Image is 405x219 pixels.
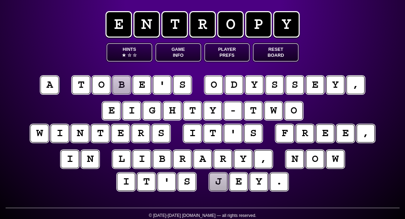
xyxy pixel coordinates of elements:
button: ResetBoard [253,43,299,62]
span: t [161,11,188,38]
puzzle-tile: e [102,101,121,120]
puzzle-tile: s [265,76,284,94]
puzzle-tile: r [213,149,232,168]
puzzle-tile: i [183,124,202,143]
puzzle-tile: , [254,149,273,168]
span: y [273,11,300,38]
puzzle-tile: , [356,124,375,143]
puzzle-tile: n [71,124,89,143]
puzzle-tile: ' [153,76,171,94]
puzzle-tile: r [131,124,150,143]
puzzle-tile: i [132,149,151,168]
puzzle-tile: e [132,76,151,94]
puzzle-tile: e [229,172,248,191]
puzzle-tile: t [91,124,110,143]
puzzle-tile: t [137,172,156,191]
puzzle-tile: o [92,76,111,94]
span: ☆ [127,52,131,58]
puzzle-tile: s [285,76,304,94]
button: Hints★ ☆ ☆ [106,43,152,62]
puzzle-tile: w [30,124,49,143]
puzzle-tile: b [153,149,171,168]
puzzle-tile: w [264,101,283,120]
span: ★ [122,52,126,58]
button: PlayerPrefs [204,43,250,62]
puzzle-tile: s [177,172,196,191]
puzzle-tile: w [326,149,345,168]
puzzle-tile: ' [223,124,242,143]
button: GameInfo [155,43,201,62]
puzzle-tile: j [209,172,228,191]
puzzle-tile: o [284,101,303,120]
puzzle-tile: y [326,76,345,94]
puzzle-tile: i [117,172,135,191]
puzzle-tile: h [163,101,182,120]
puzzle-tile: ' [157,172,176,191]
puzzle-tile: y [234,149,252,168]
puzzle-tile: t [203,124,222,143]
puzzle-tile: s [173,76,192,94]
span: n [133,11,160,38]
puzzle-tile: o [305,149,324,168]
puzzle-tile: r [173,149,192,168]
puzzle-tile: i [50,124,69,143]
puzzle-tile: b [112,76,131,94]
puzzle-tile: e [305,76,324,94]
span: o [217,11,244,38]
puzzle-tile: - [223,101,242,120]
puzzle-tile: e [336,124,355,143]
puzzle-tile: n [81,149,100,168]
span: r [189,11,216,38]
puzzle-tile: r [295,124,314,143]
span: e [105,11,132,38]
puzzle-tile: l [112,149,131,168]
puzzle-tile: f [275,124,294,143]
puzzle-tile: d [224,76,243,94]
puzzle-tile: a [40,76,59,94]
puzzle-tile: t [183,101,202,120]
puzzle-tile: i [60,149,79,168]
puzzle-tile: y [245,76,264,94]
puzzle-tile: y [249,172,268,191]
span: ☆ [133,52,137,58]
puzzle-tile: t [72,76,90,94]
puzzle-tile: s [152,124,170,143]
puzzle-tile: n [285,149,304,168]
puzzle-tile: . [270,172,288,191]
span: p [245,11,272,38]
puzzle-tile: a [193,149,212,168]
puzzle-tile: g [142,101,161,120]
puzzle-tile: s [244,124,263,143]
puzzle-tile: i [122,101,141,120]
puzzle-tile: o [204,76,223,94]
puzzle-tile: y [203,101,222,120]
puzzle-tile: e [111,124,130,143]
puzzle-tile: t [244,101,263,120]
puzzle-tile: , [346,76,365,94]
puzzle-tile: e [316,124,334,143]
